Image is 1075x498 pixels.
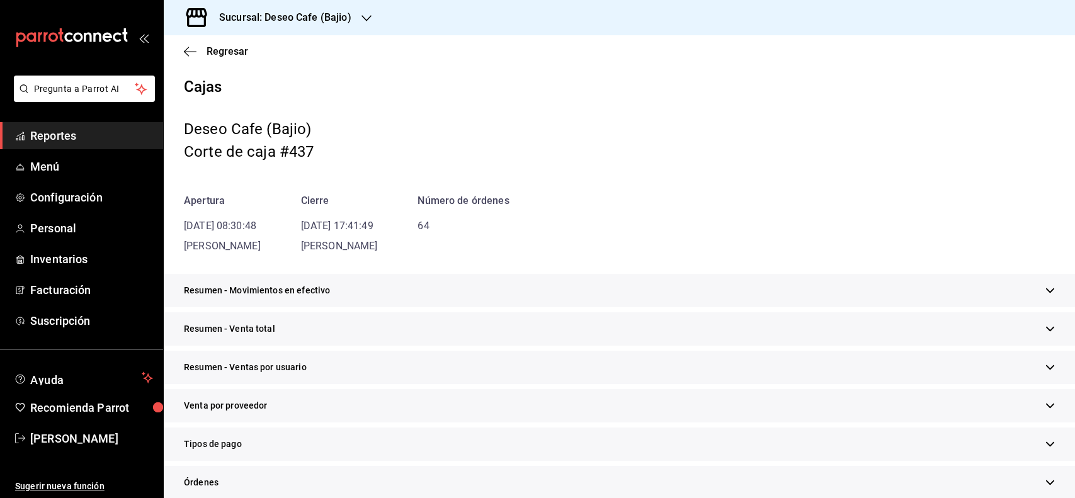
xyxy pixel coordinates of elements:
[184,399,268,412] span: Venta por proveedor
[30,158,153,175] span: Menú
[30,430,153,447] span: [PERSON_NAME]
[301,220,373,232] time: [DATE] 17:41:49
[30,312,153,329] span: Suscripción
[207,45,248,57] span: Regresar
[418,193,509,208] div: Número de órdenes
[30,281,153,298] span: Facturación
[30,127,153,144] span: Reportes
[184,361,307,374] span: Resumen - Ventas por usuario
[30,399,153,416] span: Recomienda Parrot
[30,251,153,268] span: Inventarios
[418,218,509,234] div: 64
[184,140,1055,163] div: Corte de caja #437
[184,118,1055,140] div: Deseo Cafe (Bajio)
[209,10,351,25] h3: Sucursal: Deseo Cafe (Bajio)
[184,438,242,451] span: Tipos de pago
[184,193,261,208] div: Apertura
[184,77,1055,98] h1: Cajas
[301,240,378,252] span: [PERSON_NAME]
[184,45,248,57] button: Regresar
[15,480,153,493] span: Sugerir nueva función
[30,220,153,237] span: Personal
[9,91,155,105] a: Pregunta a Parrot AI
[30,189,153,206] span: Configuración
[301,193,378,208] div: Cierre
[184,322,275,336] span: Resumen - Venta total
[184,284,330,297] span: Resumen - Movimientos en efectivo
[184,240,261,252] span: [PERSON_NAME]
[184,476,219,489] span: Órdenes
[184,220,256,232] time: [DATE] 08:30:48
[34,82,135,96] span: Pregunta a Parrot AI
[30,370,137,385] span: Ayuda
[139,33,149,43] button: open_drawer_menu
[14,76,155,102] button: Pregunta a Parrot AI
